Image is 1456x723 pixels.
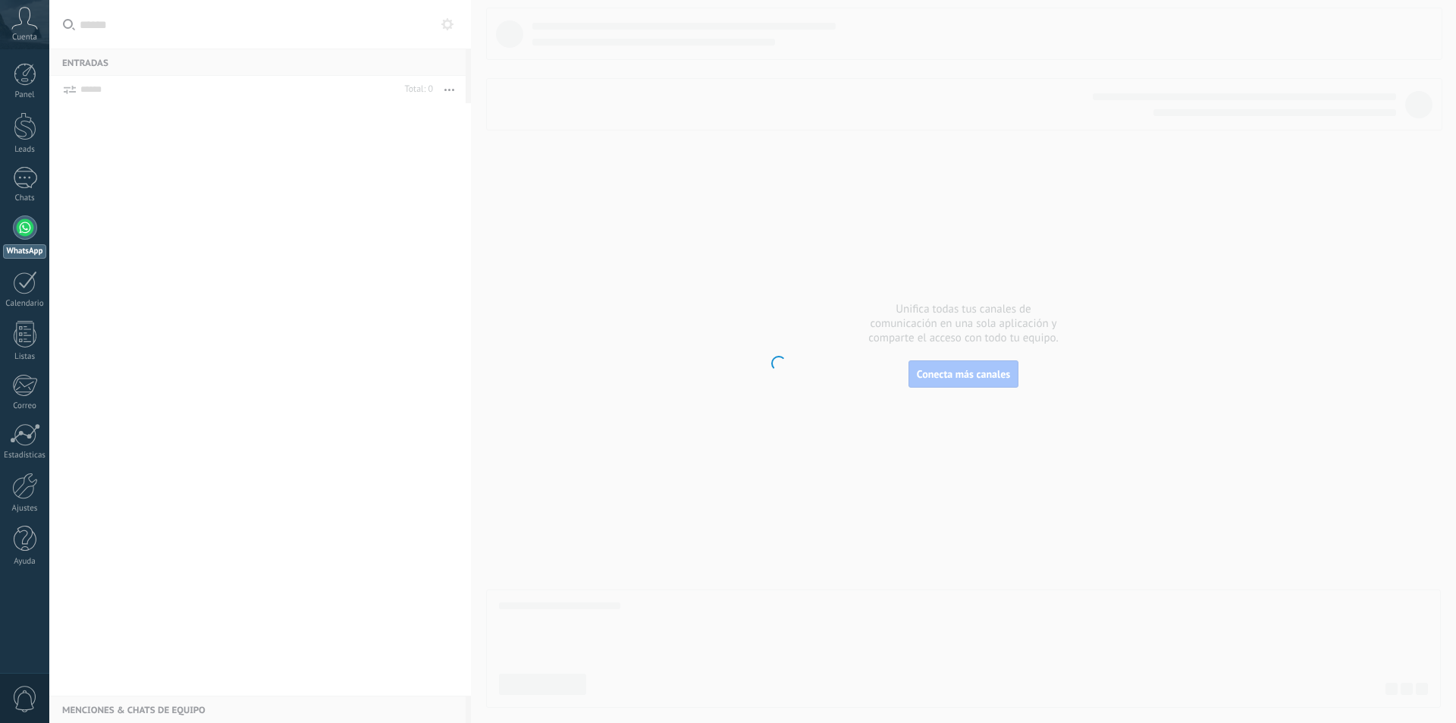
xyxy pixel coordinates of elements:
div: Panel [3,90,47,100]
div: Ayuda [3,557,47,567]
div: Calendario [3,299,47,309]
div: Listas [3,352,47,362]
div: Leads [3,145,47,155]
div: Estadísticas [3,451,47,461]
div: Chats [3,193,47,203]
div: Ajustes [3,504,47,514]
div: WhatsApp [3,244,46,259]
div: Correo [3,401,47,411]
span: Cuenta [12,33,37,42]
